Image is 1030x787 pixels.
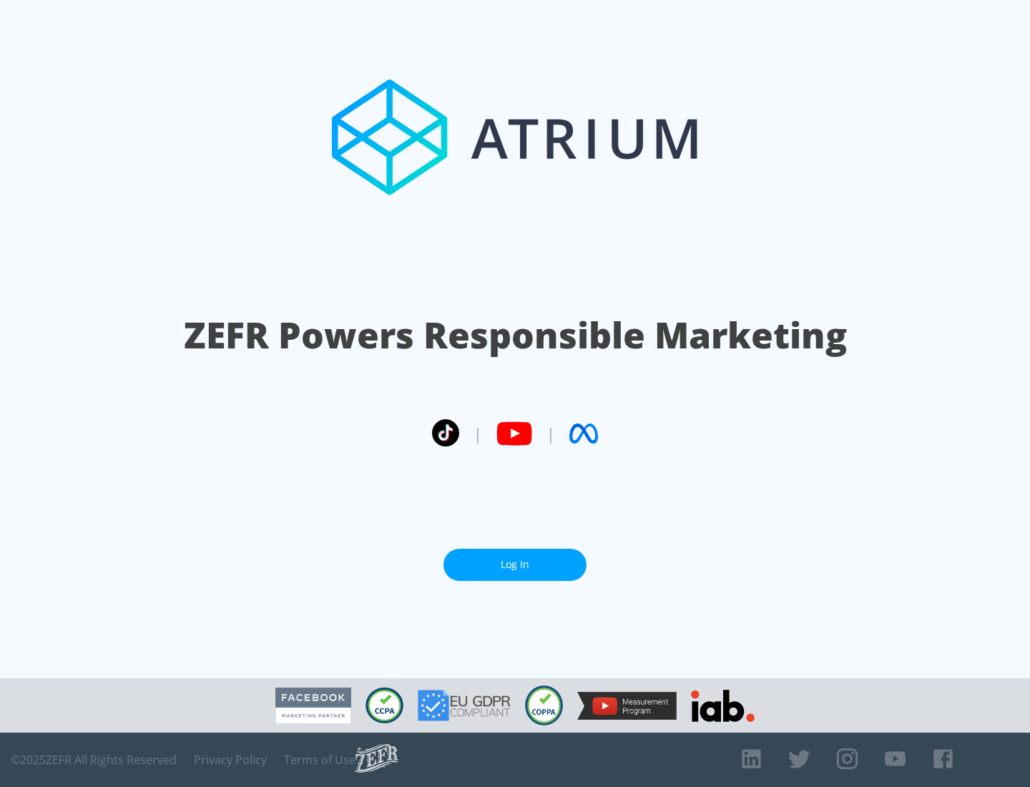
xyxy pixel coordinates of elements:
img: IAB [691,690,755,722]
img: CCPA Compliant [366,688,403,723]
img: Facebook Marketing Partner [275,688,351,724]
img: COPPA Compliant [525,685,563,725]
span: | [546,423,555,444]
img: YouTube Measurement Program [577,692,677,720]
span: © 2025 ZEFR All Rights Reserved [11,753,177,767]
img: GDPR Compliant [418,690,511,721]
span: | [474,423,482,444]
a: Terms of Use [284,753,355,767]
a: Log In [443,549,587,581]
a: Privacy Policy [194,753,267,767]
h1: ZEFR Powers Responsible Marketing [184,311,847,360]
